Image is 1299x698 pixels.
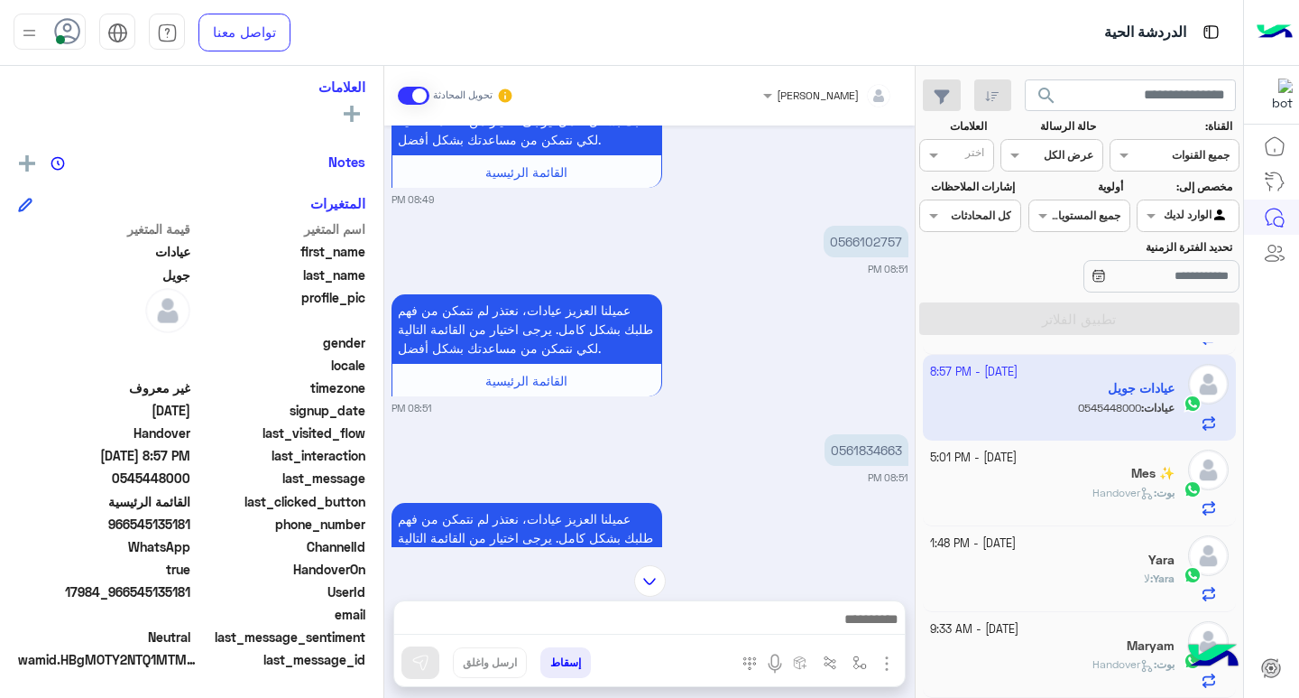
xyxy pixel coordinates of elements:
[742,656,757,671] img: make a call
[1092,486,1154,499] span: Handover
[328,154,365,170] h6: Notes
[194,401,366,420] span: signup_date
[823,656,837,670] img: Trigger scenario
[793,656,807,670] img: create order
[18,446,190,465] span: 2025-10-14T17:57:32.274Z
[1184,480,1202,498] img: WhatsApp
[18,628,190,647] span: 0
[157,23,178,43] img: tab
[18,469,190,488] span: 0545448000
[18,582,190,601] span: 17984_966545135181
[18,378,190,397] span: غير معروف
[1182,626,1245,689] img: hulul-logo.png
[51,156,65,171] img: notes
[194,492,366,511] span: last_clicked_button
[194,605,366,624] span: email
[18,265,190,284] span: جويل
[634,565,666,597] img: scroll
[392,294,662,364] p: 14/10/2025, 8:51 PM
[19,155,35,172] img: add
[930,450,1017,467] small: [DATE] - 5:01 PM
[930,535,1016,553] small: [DATE] - 1:48 PM
[1036,85,1057,107] span: search
[145,288,190,333] img: defaultAdmin.png
[194,560,366,579] span: HandoverOn
[1154,486,1175,499] b: :
[18,242,190,261] span: عيادات
[868,262,908,276] small: 08:51 PM
[194,515,366,534] span: phone_number
[194,582,366,601] span: UserId
[453,647,527,678] button: ارسل واغلق
[824,226,908,257] p: 14/10/2025, 8:51 PM
[194,469,366,488] span: last_message
[876,653,898,675] img: send attachment
[1148,553,1175,568] h5: Yara
[921,179,1014,195] label: إشارات الملاحظات
[540,647,591,678] button: إسقاط
[1127,638,1175,654] h5: Maryam
[1188,450,1229,490] img: defaultAdmin.png
[1156,486,1175,499] span: بوت
[107,23,128,43] img: tab
[845,647,875,677] button: select flow
[194,356,366,375] span: locale
[18,401,190,420] span: 2025-09-18T12:09:55.206Z
[194,423,366,442] span: last_visited_flow
[485,373,567,388] span: القائمة الرئيسية
[1030,179,1123,195] label: أولوية
[194,378,366,397] span: timezone
[194,446,366,465] span: last_interaction
[194,288,366,330] span: profile_pic
[1153,572,1175,585] span: Yara
[1188,535,1229,576] img: defaultAdmin.png
[1156,657,1175,671] span: بوت
[18,356,190,375] span: null
[433,88,493,103] small: تحويل المحادثة
[1104,21,1186,45] p: الدردشة الحية
[18,605,190,624] span: null
[18,219,190,238] span: قيمة المتغير
[392,192,434,207] small: 08:49 PM
[194,219,366,238] span: اسم المتغير
[392,503,662,572] p: 14/10/2025, 8:51 PM
[1112,118,1233,135] label: القناة:
[18,560,190,579] span: true
[149,14,185,51] a: tab
[777,88,859,102] span: [PERSON_NAME]
[18,650,198,669] span: wamid.HBgMOTY2NTQ1MTM1MTgxFQIAEhgWM0VCMDk4RTQ3OTQxRDhFM0I3MDk1QgA=
[18,515,190,534] span: 966545135181
[202,650,365,669] span: last_message_id
[868,470,908,485] small: 08:51 PM
[18,492,190,511] span: القائمة الرئيسية
[1150,572,1175,585] b: :
[1188,621,1229,662] img: defaultAdmin.png
[18,79,365,95] h6: العلامات
[392,401,432,415] small: 08:51 PM
[825,434,908,466] p: 14/10/2025, 8:51 PM
[194,333,366,352] span: gender
[198,14,290,51] a: تواصل معنا
[786,647,815,677] button: create order
[194,537,366,556] span: ChannelId
[921,118,987,135] label: العلامات
[194,242,366,261] span: first_name
[194,265,366,284] span: last_name
[1144,572,1150,585] span: لا
[1257,14,1293,51] img: Logo
[1200,21,1222,43] img: tab
[1131,466,1175,481] h5: Mes ✨
[1184,566,1202,584] img: WhatsApp
[1154,657,1175,671] b: :
[310,195,365,211] h6: المتغيرات
[852,656,867,670] img: select flow
[411,654,429,672] img: send message
[1139,179,1232,195] label: مخصص إلى:
[18,537,190,556] span: 2
[18,423,190,442] span: Handover
[18,22,41,44] img: profile
[1092,657,1154,671] span: Handover
[194,628,366,647] span: last_message_sentiment
[1030,239,1232,256] label: تحديد الفترة الزمنية
[1003,118,1096,135] label: حالة الرسالة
